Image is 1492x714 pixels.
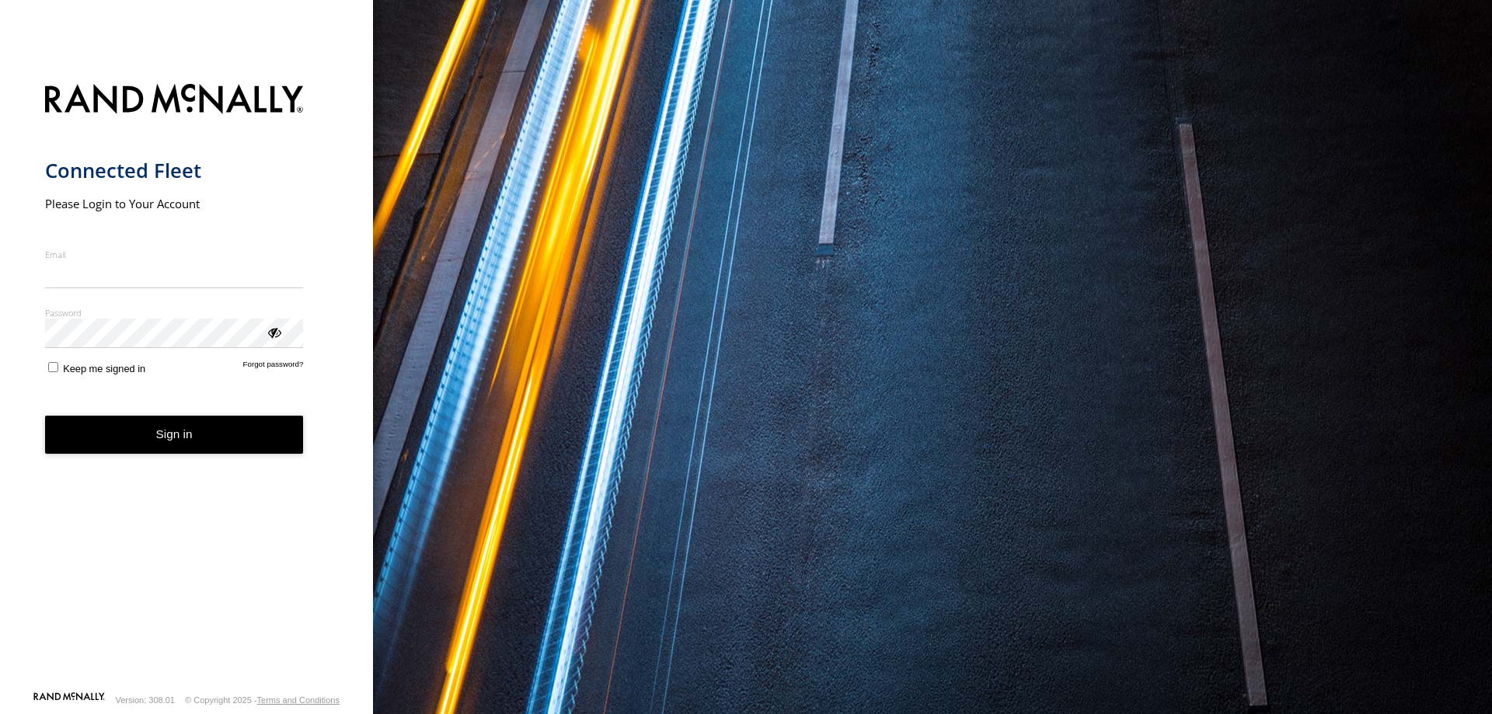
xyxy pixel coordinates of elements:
[243,360,304,374] a: Forgot password?
[45,416,304,454] button: Sign in
[63,363,145,374] span: Keep me signed in
[45,307,304,319] label: Password
[45,158,304,183] h1: Connected Fleet
[185,695,340,705] div: © Copyright 2025 -
[48,362,58,372] input: Keep me signed in
[45,249,304,260] label: Email
[45,75,329,691] form: main
[266,324,281,340] div: ViewPassword
[33,692,105,708] a: Visit our Website
[257,695,340,705] a: Terms and Conditions
[116,695,175,705] div: Version: 308.01
[45,196,304,211] h2: Please Login to Your Account
[45,81,304,120] img: Rand McNally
